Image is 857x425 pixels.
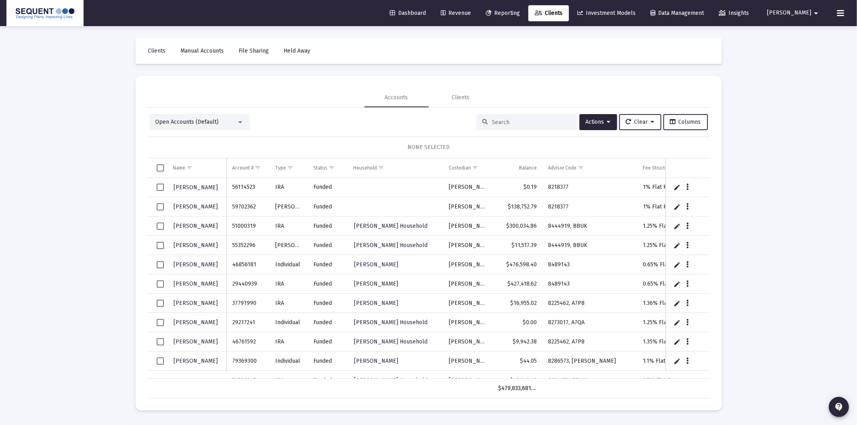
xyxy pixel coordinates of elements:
[187,165,193,171] span: Show filter options for column 'Name'
[444,217,493,236] td: [PERSON_NAME]
[354,261,398,268] span: [PERSON_NAME]
[542,332,637,351] td: 8225462, A7P8
[174,242,218,249] span: [PERSON_NAME]
[811,5,821,21] mat-icon: arrow_drop_down
[174,338,218,345] span: [PERSON_NAME]
[227,158,269,178] td: Column Account #
[314,376,342,384] div: Funded
[619,114,661,130] button: Clear
[673,280,681,288] a: Edit
[155,119,219,125] span: Open Accounts (Default)
[444,158,493,178] td: Column Custodian
[239,47,269,54] span: File Sharing
[586,119,611,125] span: Actions
[270,294,308,313] td: IRA
[492,119,571,126] input: Search
[173,220,219,232] a: [PERSON_NAME]
[578,165,584,171] span: Show filter options for column 'Advisor Code'
[444,294,493,313] td: [PERSON_NAME]
[637,313,695,332] td: 1.25% Flat Rate
[275,165,286,171] div: Type
[637,197,695,217] td: 1% Flat Rate
[329,165,335,171] span: Show filter options for column 'Status'
[493,332,542,351] td: $9,942.38
[444,236,493,255] td: [PERSON_NAME]
[542,313,637,332] td: 8273017, A7QA
[444,197,493,217] td: [PERSON_NAME]
[173,165,186,171] div: Name
[637,217,695,236] td: 1.25% Flat Rate
[308,158,348,178] td: Column Status
[174,280,218,287] span: [PERSON_NAME]
[270,313,308,332] td: Individual
[673,223,681,230] a: Edit
[157,358,164,365] div: Select row
[314,261,342,269] div: Funded
[270,371,308,390] td: IRA
[673,300,681,307] a: Edit
[383,5,432,21] a: Dashboard
[548,165,577,171] div: Advisor Code
[142,43,172,59] a: Clients
[673,261,681,268] a: Edit
[670,119,701,125] span: Columns
[493,236,542,255] td: $11,517.39
[673,203,681,210] a: Edit
[232,165,254,171] div: Account #
[181,47,224,54] span: Manual Accounts
[12,5,78,21] img: Dashboard
[493,313,542,332] td: $0.00
[314,165,328,171] div: Status
[173,259,219,270] a: [PERSON_NAME]
[227,255,269,274] td: 46856181
[353,278,399,290] a: [PERSON_NAME]
[278,43,317,59] a: Held Away
[444,255,493,274] td: [PERSON_NAME]
[173,278,219,290] a: [PERSON_NAME]
[227,371,269,390] td: 71509245
[174,43,231,59] a: Manual Accounts
[314,357,342,365] div: Funded
[354,358,398,364] span: [PERSON_NAME]
[354,223,427,229] span: [PERSON_NAME] Household
[542,178,637,197] td: 8218377
[227,313,269,332] td: 29217241
[353,165,377,171] div: Household
[173,336,219,347] a: [PERSON_NAME]
[444,178,493,197] td: [PERSON_NAME]
[270,274,308,294] td: IRA
[270,351,308,371] td: Individual
[227,351,269,371] td: 79369300
[637,178,695,197] td: 1% Flat Rate
[542,236,637,255] td: 8444919, BBUK
[174,184,218,191] span: [PERSON_NAME]
[157,300,164,307] div: Select row
[270,178,308,197] td: IRA
[354,280,398,287] span: [PERSON_NAME]
[498,384,537,392] div: $479,833,681.00
[493,178,542,197] td: $0.19
[449,165,471,171] div: Custodian
[157,338,164,345] div: Select row
[354,300,398,306] span: [PERSON_NAME]
[287,165,293,171] span: Show filter options for column 'Type'
[542,351,637,371] td: 8286573, [PERSON_NAME]
[834,402,844,412] mat-icon: contact_support
[444,351,493,371] td: [PERSON_NAME]
[168,158,227,178] td: Column Name
[173,297,219,309] a: [PERSON_NAME]
[637,255,695,274] td: 0.65% Flat Rate
[174,203,218,210] span: [PERSON_NAME]
[227,178,269,197] td: 56114523
[354,377,427,384] span: [PERSON_NAME] Household
[353,317,428,328] a: [PERSON_NAME] Household
[173,239,219,251] a: [PERSON_NAME]
[637,236,695,255] td: 1.25% Flat Rate
[542,294,637,313] td: 8225462, A7P8
[255,165,261,171] span: Show filter options for column 'Account #'
[314,299,342,307] div: Funded
[284,47,311,54] span: Held Away
[174,300,218,306] span: [PERSON_NAME]
[712,5,755,21] a: Insights
[637,158,695,178] td: Column Fee Structure(s)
